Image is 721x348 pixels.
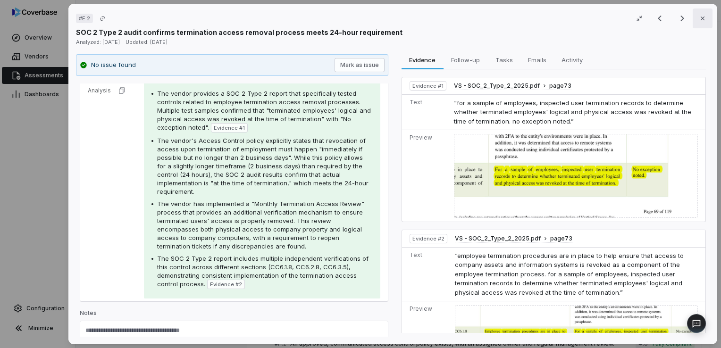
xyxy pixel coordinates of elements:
[80,309,388,321] p: Notes
[454,82,540,90] span: VS - SOC_2_Type_2_2025.pdf
[210,281,242,288] span: Evidence # 2
[447,54,484,66] span: Follow-up
[157,255,369,288] span: The SOC 2 Type 2 report includes multiple independent verifications of this control across differ...
[454,134,698,218] img: 6879fbc335954e958eecfad870f2010f_original.jpg_w1200.jpg
[549,82,571,90] span: page 73
[405,54,439,66] span: Evidence
[455,235,572,243] button: VS - SOC_2_Type_2_2025.pdfpage73
[79,15,90,22] span: # E.2
[455,235,541,242] span: VS - SOC_2_Type_2_2025.pdf
[402,94,450,130] td: Text
[88,87,111,94] p: Analysis
[412,235,444,242] span: Evidence # 2
[402,247,451,301] td: Text
[650,13,669,24] button: Previous result
[557,54,586,66] span: Activity
[214,124,245,132] span: Evidence # 1
[91,60,136,70] p: No issue found
[334,58,384,72] button: Mark as issue
[402,130,450,222] td: Preview
[524,54,550,66] span: Emails
[491,54,516,66] span: Tasks
[412,82,443,90] span: Evidence # 1
[454,82,571,90] button: VS - SOC_2_Type_2_2025.pdfpage73
[455,252,684,296] span: “employee termination procedures are in place to help ensure that access to company assets and in...
[157,137,369,195] span: The vendor's Access Control policy explicitly states that revocation of access upon termination o...
[673,13,692,24] button: Next result
[157,90,371,131] span: The vendor provides a SOC 2 Type 2 report that specifically tested controls related to employee t...
[76,39,120,45] span: Analyzed: [DATE]
[157,200,364,250] span: The vendor has implemented a "Monthly Termination Access Review" process that provides an additio...
[126,39,168,45] span: Updated: [DATE]
[550,235,572,242] span: page 73
[454,99,691,125] span: “for a sample of employees, inspected user termination records to determine whether terminated em...
[94,10,111,27] button: Copy link
[76,27,402,37] p: SOC 2 Type 2 audit confirms termination access removal process meets 24-hour requirement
